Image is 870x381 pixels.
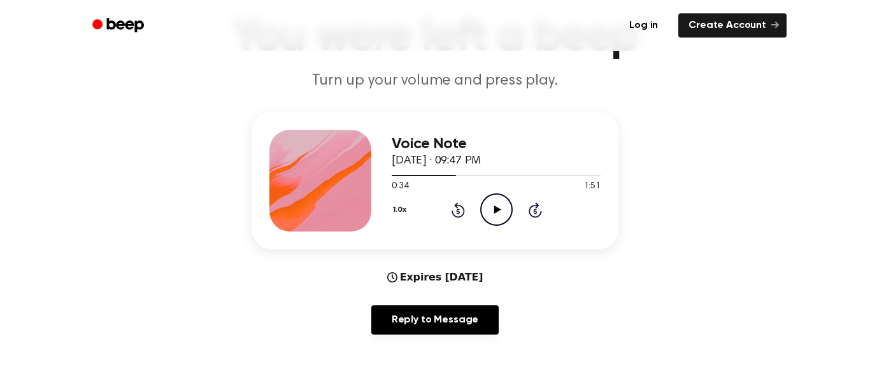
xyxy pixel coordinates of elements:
[387,270,483,285] div: Expires [DATE]
[83,13,155,38] a: Beep
[678,13,787,38] a: Create Account
[190,71,680,92] p: Turn up your volume and press play.
[392,180,408,193] span: 0:34
[392,155,481,167] span: [DATE] · 09:47 PM
[371,305,499,335] a: Reply to Message
[584,180,601,193] span: 1:51
[392,135,601,153] h3: Voice Note
[617,11,671,40] a: Log in
[392,199,411,221] button: 1.0x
